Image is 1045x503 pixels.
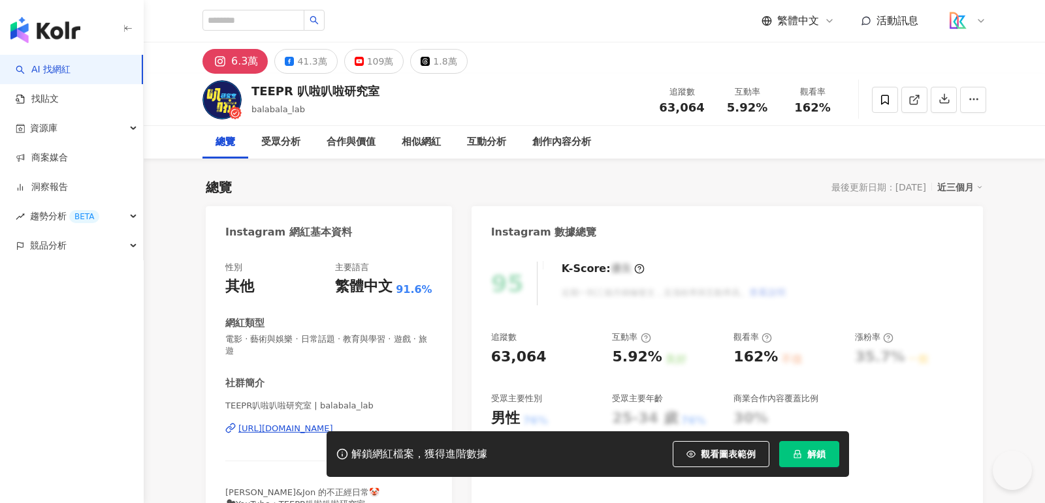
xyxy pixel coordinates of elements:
div: 追蹤數 [657,85,707,99]
span: 活動訊息 [876,14,918,27]
span: 繁體中文 [777,14,819,28]
span: 競品分析 [30,231,67,260]
div: 觀看率 [788,85,837,99]
div: 主要語言 [335,262,369,273]
div: TEEPR 叭啦叭啦研究室 [251,83,379,99]
button: 1.8萬 [410,49,467,74]
div: 6.3萬 [231,52,258,70]
div: 近三個月 [937,179,983,196]
div: 互動率 [722,85,772,99]
div: 解鎖網紅檔案，獲得進階數據 [351,448,487,461]
div: 繁體中文 [335,277,393,297]
a: [URL][DOMAIN_NAME] [225,423,432,434]
a: 找貼文 [16,93,59,106]
span: 電影 · 藝術與娛樂 · 日常話題 · 教育與學習 · 遊戲 · 旅遊 [225,333,432,357]
button: 41.3萬 [274,49,337,74]
div: 162% [733,347,778,367]
span: search [310,16,319,25]
div: BETA [69,210,99,223]
div: 受眾主要年齡 [612,393,663,404]
span: rise [16,212,25,221]
div: 性別 [225,262,242,273]
div: 41.3萬 [297,52,327,70]
span: TEEPR叭啦叭啦研究室 | balabala_lab [225,400,432,412]
div: 商業合作內容覆蓋比例 [733,393,818,404]
div: 網紅類型 [225,316,265,330]
span: lock [793,450,802,459]
button: 觀看圖表範例 [673,441,769,467]
span: 觀看圖表範例 [701,449,756,459]
img: KOL Avatar [202,80,242,119]
div: 合作與價值 [327,134,376,150]
div: 其他 [225,277,254,297]
div: [URL][DOMAIN_NAME] [238,423,333,434]
span: 63,064 [659,100,704,114]
span: 5.92% [727,101,767,114]
div: 1.8萬 [433,52,457,70]
button: 解鎖 [779,441,839,467]
button: 6.3萬 [202,49,268,74]
div: 相似網紅 [402,134,441,150]
span: 趨勢分析 [30,202,99,231]
div: 受眾主要性別 [491,393,542,404]
div: 觀看率 [733,331,772,343]
span: balabala_lab [251,104,305,114]
div: 63,064 [491,347,547,367]
div: 最後更新日期：[DATE] [831,182,926,192]
div: 109萬 [367,52,394,70]
a: 洞察報告 [16,181,68,194]
div: 總覽 [216,134,235,150]
a: 商案媒合 [16,151,68,164]
img: logo [10,17,80,43]
div: 社群簡介 [225,376,265,390]
div: Instagram 數據總覽 [491,225,597,239]
div: 追蹤數 [491,331,517,343]
span: 資源庫 [30,114,57,143]
div: 5.92% [612,347,662,367]
a: searchAI 找網紅 [16,63,71,76]
div: 男性 [491,408,520,429]
span: 91.6% [396,282,432,297]
img: logo_koodata.png [945,8,970,33]
div: 互動率 [612,331,651,343]
div: 互動分析 [467,134,506,150]
button: 109萬 [344,49,404,74]
span: 162% [794,101,831,114]
div: 漲粉率 [855,331,893,343]
div: 受眾分析 [261,134,300,150]
div: Instagram 網紅基本資料 [225,225,352,239]
div: 創作內容分析 [532,134,591,150]
span: 解鎖 [807,449,826,459]
div: 總覽 [206,178,232,196]
div: K-Score : [562,262,645,276]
